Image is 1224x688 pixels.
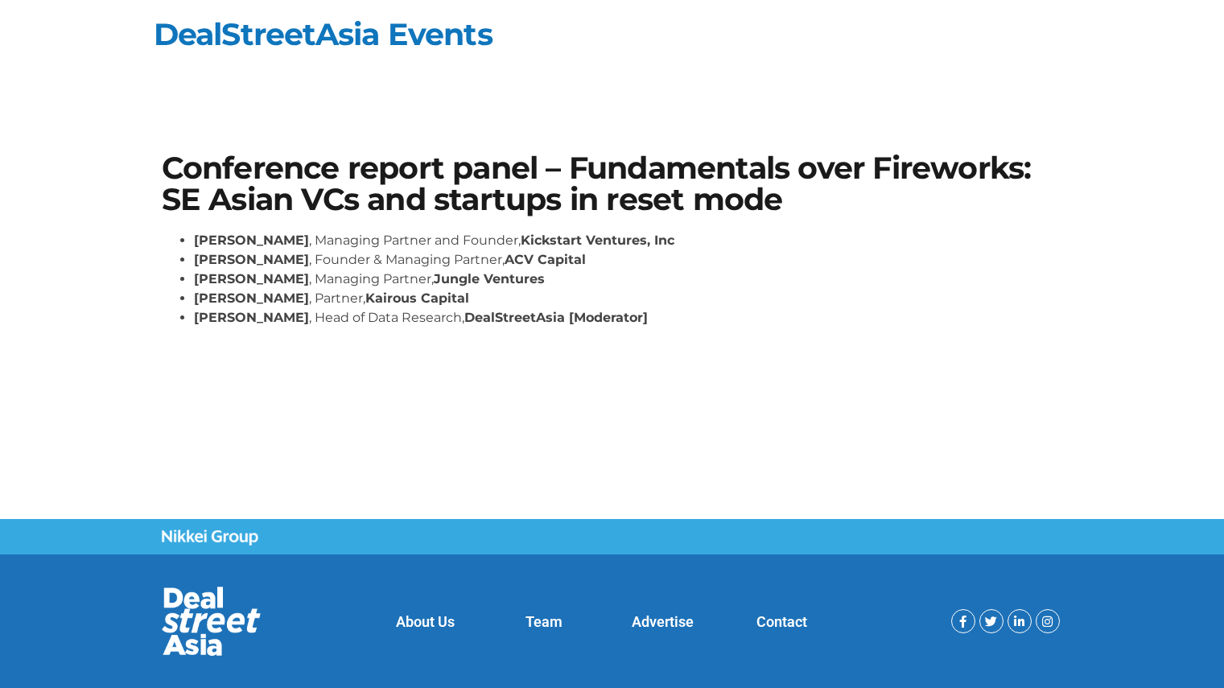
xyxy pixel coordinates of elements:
[194,289,1063,308] li: , Partner,
[162,529,258,546] img: Nikkei Group
[154,15,492,53] a: DealStreetAsia Events
[194,231,1063,250] li: , Managing Partner and Founder,
[505,252,586,267] strong: ACV Capital
[194,271,309,286] strong: [PERSON_NAME]
[521,233,674,248] strong: Kickstart Ventures, Inc
[194,233,309,248] strong: [PERSON_NAME]
[194,270,1063,289] li: , Managing Partner,
[464,310,648,325] strong: DealStreetAsia [Moderator]
[434,271,545,286] strong: Jungle Ventures
[525,613,563,630] a: Team
[396,613,455,630] a: About Us
[365,290,469,306] strong: Kairous Capital
[194,308,1063,328] li: , Head of Data Research,
[194,290,309,306] strong: [PERSON_NAME]
[194,252,309,267] strong: [PERSON_NAME]
[162,153,1063,215] h1: Conference report panel – Fundamentals over Fireworks: SE Asian VCs and startups in reset mode
[756,613,807,630] a: Contact
[194,250,1063,270] li: , Founder & Managing Partner,
[194,310,309,325] strong: [PERSON_NAME]
[632,613,694,630] a: Advertise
